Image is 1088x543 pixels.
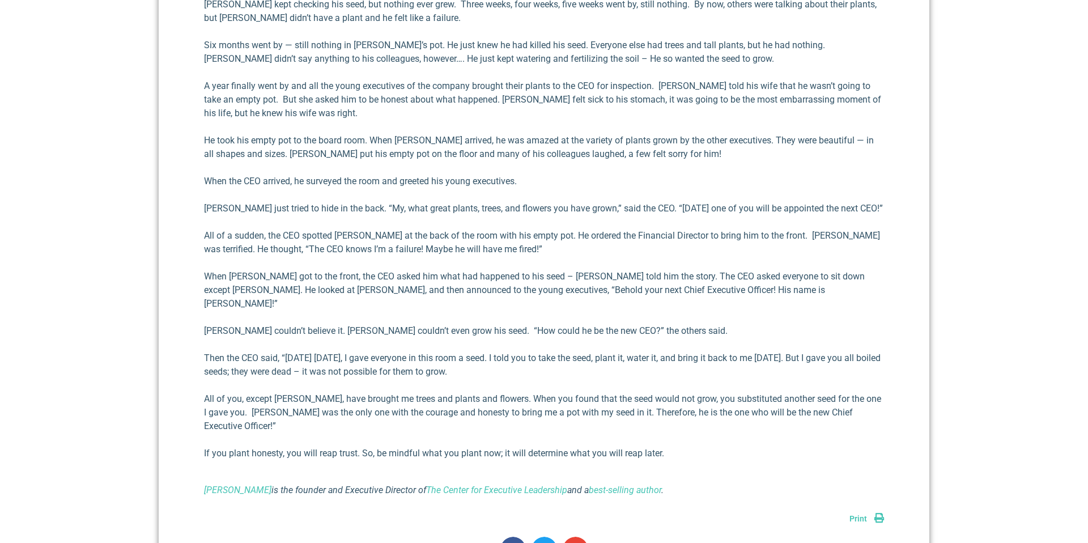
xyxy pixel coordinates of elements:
[204,229,884,256] p: All of a sudden, the CEO spotted [PERSON_NAME] at the back of the room with his empty pot. He ord...
[204,351,884,379] p: Then the CEO said, “[DATE] [DATE], I gave everyone in this room a seed. I told you to take the se...
[204,392,884,433] p: All of you, except [PERSON_NAME], have brought me trees and plants and flowers. When you found th...
[204,270,884,311] p: When [PERSON_NAME] got to the front, the CEO asked him what had happened to his seed – [PERSON_NA...
[849,514,867,523] span: Print
[589,485,661,495] a: best-selling author
[204,175,884,188] p: When the CEO arrived, he surveyed the room and greeted his young executives.
[204,447,884,460] p: If you plant honesty, you will reap trust. So, be mindful what you plant now; it will determine w...
[204,202,884,215] p: [PERSON_NAME] just tried to hide in the back. “My, what great plants, trees, and flowers you have...
[204,485,271,495] a: [PERSON_NAME]
[204,485,664,495] i: is the founder and Executive Director of and a .
[204,79,884,120] p: A year finally went by and all the young executives of the company brought their plants to the CE...
[204,324,884,338] p: [PERSON_NAME] couldn’t believe it. [PERSON_NAME] couldn’t even grow his seed. “How could he be th...
[426,485,567,495] a: The Center for Executive Leadership
[204,134,884,161] p: He took his empty pot to the board room. When [PERSON_NAME] arrived, he was amazed at the variety...
[204,39,884,66] p: Six months went by — still nothing in [PERSON_NAME]’s pot. He just knew he had killed his seed. E...
[849,514,884,523] a: Print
